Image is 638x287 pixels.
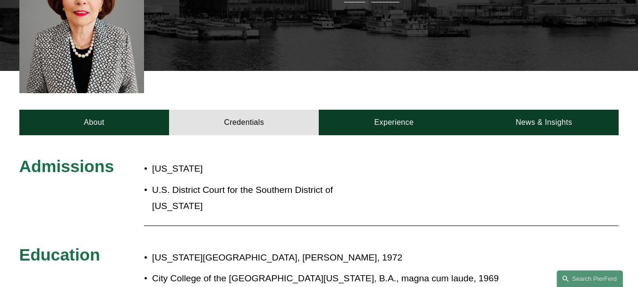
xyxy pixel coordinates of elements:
[19,110,169,136] a: About
[19,245,100,264] span: Education
[469,110,619,136] a: News & Insights
[152,270,544,287] p: City College of the [GEOGRAPHIC_DATA][US_STATE], B.A., magna cum laude, 1969
[19,157,114,176] span: Admissions
[152,182,369,215] p: U.S. District Court for the Southern District of [US_STATE]
[169,110,319,136] a: Credentials
[319,110,469,136] a: Experience
[557,270,623,287] a: Search this site
[152,161,369,177] p: [US_STATE]
[152,250,544,266] p: [US_STATE][GEOGRAPHIC_DATA], [PERSON_NAME], 1972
